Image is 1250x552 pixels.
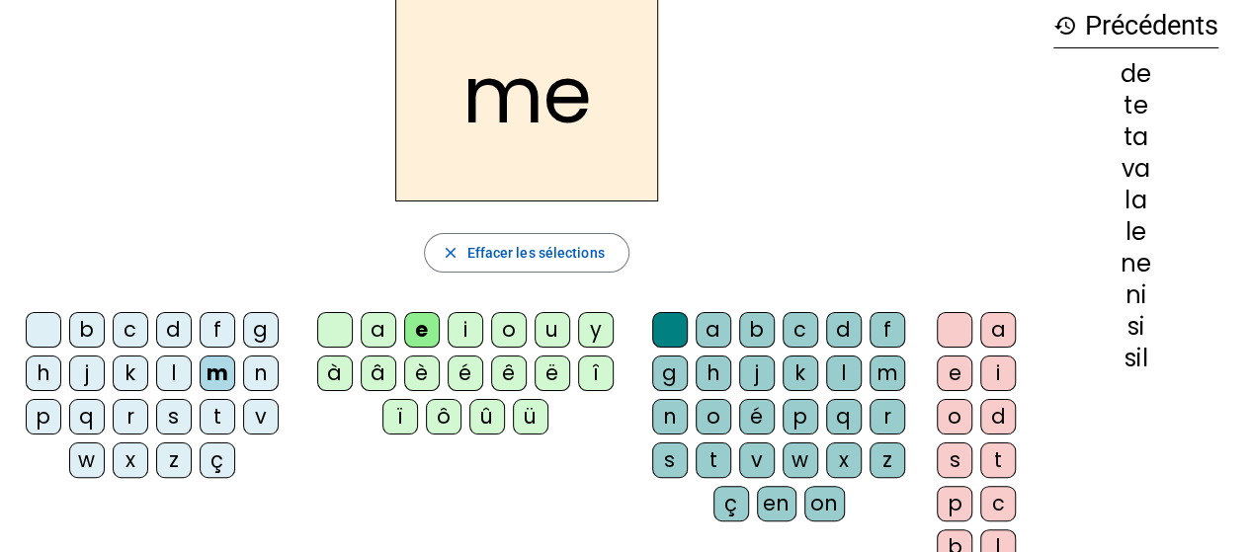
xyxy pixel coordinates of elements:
div: ô [426,399,461,434]
div: r [113,399,148,434]
div: q [69,399,105,434]
div: v [739,442,775,478]
div: p [783,399,818,434]
div: p [26,399,61,434]
div: de [1053,62,1218,86]
div: ë [535,355,570,391]
div: f [200,312,235,348]
div: s [937,442,972,478]
div: n [652,399,688,434]
div: a [980,312,1016,348]
div: sil [1053,347,1218,370]
div: ni [1053,283,1218,307]
div: f [870,312,905,348]
div: n [243,355,279,391]
div: s [652,442,688,478]
div: d [980,399,1016,434]
div: e [404,312,440,348]
mat-icon: close [441,244,458,262]
div: ç [200,442,235,478]
div: a [361,312,396,348]
div: i [448,312,483,348]
div: l [156,355,192,391]
div: k [113,355,148,391]
div: z [870,442,905,478]
div: te [1053,94,1218,118]
div: û [469,399,505,434]
div: h [696,355,731,391]
div: è [404,355,440,391]
div: le [1053,220,1218,244]
div: va [1053,157,1218,181]
div: î [578,355,614,391]
span: Effacer les sélections [466,241,604,265]
div: é [448,355,483,391]
div: i [980,355,1016,391]
div: z [156,442,192,478]
div: g [652,355,688,391]
div: c [113,312,148,348]
div: y [578,312,614,348]
div: s [156,399,192,434]
div: k [783,355,818,391]
div: a [696,312,731,348]
div: si [1053,315,1218,339]
div: ï [382,399,418,434]
div: w [69,442,105,478]
div: h [26,355,61,391]
div: m [200,355,235,391]
div: ne [1053,252,1218,276]
div: m [870,355,905,391]
div: w [783,442,818,478]
div: g [243,312,279,348]
div: t [696,442,731,478]
div: ç [713,486,749,521]
div: ü [513,399,548,434]
button: Effacer les sélections [424,233,628,273]
div: o [696,399,731,434]
div: b [69,312,105,348]
div: en [757,486,796,521]
mat-icon: history [1053,14,1077,38]
div: d [156,312,192,348]
div: u [535,312,570,348]
div: t [200,399,235,434]
div: la [1053,189,1218,212]
div: d [826,312,862,348]
div: ê [491,355,527,391]
div: r [870,399,905,434]
div: c [783,312,818,348]
div: x [113,442,148,478]
div: q [826,399,862,434]
div: j [739,355,775,391]
div: v [243,399,279,434]
div: j [69,355,105,391]
div: e [937,355,972,391]
div: c [980,486,1016,521]
div: o [937,399,972,434]
div: o [491,312,527,348]
div: â [361,355,396,391]
div: on [804,486,845,521]
div: é [739,399,775,434]
div: t [980,442,1016,478]
h3: Précédents [1053,4,1218,48]
div: b [739,312,775,348]
div: à [317,355,353,391]
div: p [937,486,972,521]
div: l [826,355,862,391]
div: x [826,442,862,478]
div: ta [1053,125,1218,149]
